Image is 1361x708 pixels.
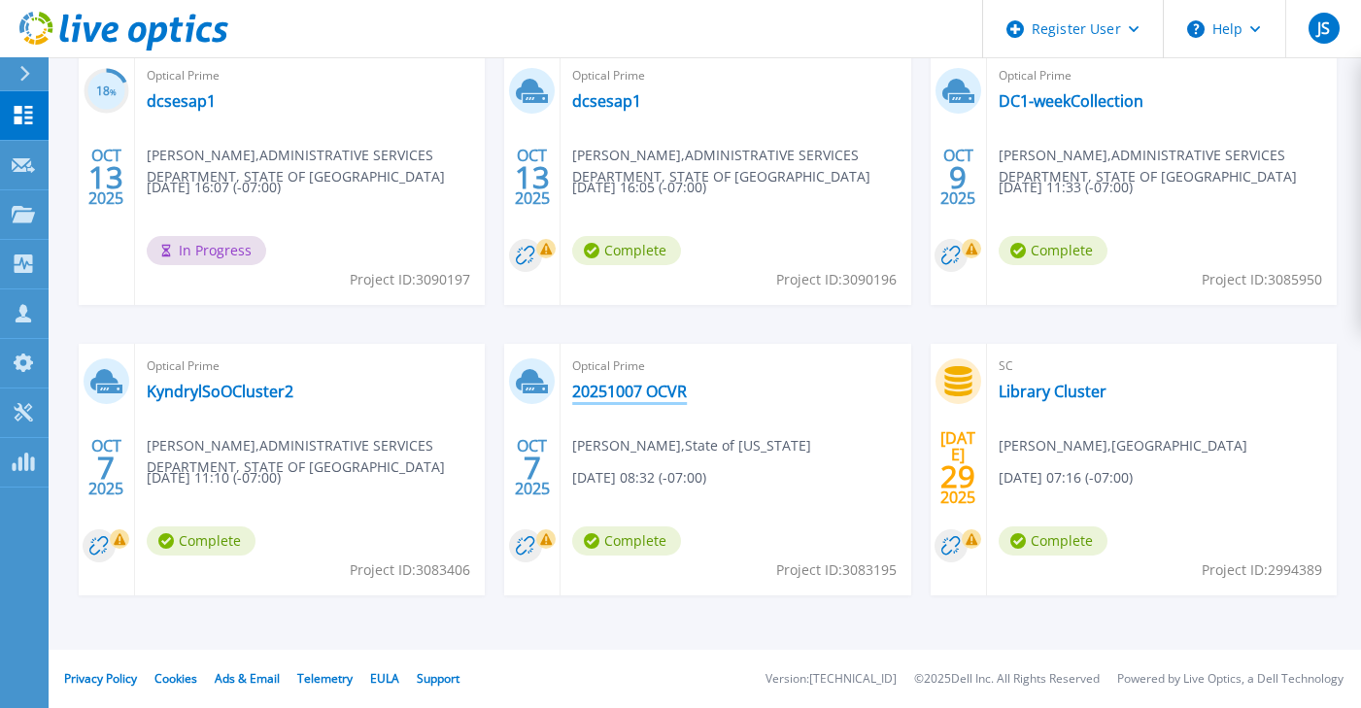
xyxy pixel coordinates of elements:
span: In Progress [147,236,266,265]
a: KyndrylSoOCluster2 [147,382,293,401]
a: Cookies [154,670,197,687]
span: 29 [940,468,975,485]
span: Complete [147,526,255,556]
span: [PERSON_NAME] , [GEOGRAPHIC_DATA] [999,435,1247,456]
span: Optical Prime [147,355,473,377]
a: dcsesap1 [147,91,216,111]
span: Optical Prime [999,65,1325,86]
span: 9 [949,169,967,185]
span: Complete [572,236,681,265]
span: [PERSON_NAME] , State of [US_STATE] [572,435,811,456]
div: OCT 2025 [939,142,976,213]
span: [DATE] 11:33 (-07:00) [999,177,1133,198]
a: dcsesap1 [572,91,641,111]
span: 13 [88,169,123,185]
span: Optical Prime [572,355,899,377]
span: [PERSON_NAME] , ADMINISTRATIVE SERVICES DEPARTMENT, STATE OF [GEOGRAPHIC_DATA] [999,145,1337,187]
span: JS [1317,20,1330,36]
span: [DATE] 07:16 (-07:00) [999,467,1133,489]
div: [DATE] 2025 [939,432,976,503]
span: Project ID: 3083195 [776,559,897,581]
a: Privacy Policy [64,670,137,687]
span: [PERSON_NAME] , ADMINISTRATIVE SERVICES DEPARTMENT, STATE OF [GEOGRAPHIC_DATA] [147,435,485,478]
span: Project ID: 3090197 [350,269,470,290]
span: Project ID: 3085950 [1202,269,1322,290]
span: SC [999,355,1325,377]
div: OCT 2025 [514,142,551,213]
a: Ads & Email [215,670,280,687]
span: % [110,86,117,97]
span: Complete [572,526,681,556]
li: Version: [TECHNICAL_ID] [766,673,897,686]
span: 7 [524,459,541,476]
a: Telemetry [297,670,353,687]
div: OCT 2025 [87,142,124,213]
span: Optical Prime [572,65,899,86]
a: Library Cluster [999,382,1106,401]
span: [DATE] 16:07 (-07:00) [147,177,281,198]
span: 13 [515,169,550,185]
li: Powered by Live Optics, a Dell Technology [1117,673,1344,686]
a: EULA [370,670,399,687]
span: 7 [97,459,115,476]
span: Project ID: 3090196 [776,269,897,290]
span: Project ID: 3083406 [350,559,470,581]
span: [DATE] 08:32 (-07:00) [572,467,706,489]
a: DC1-weekCollection [999,91,1143,111]
span: Project ID: 2994389 [1202,559,1322,581]
a: 20251007 OCVR [572,382,687,401]
span: [PERSON_NAME] , ADMINISTRATIVE SERVICES DEPARTMENT, STATE OF [GEOGRAPHIC_DATA] [572,145,910,187]
div: OCT 2025 [87,432,124,503]
span: [DATE] 16:05 (-07:00) [572,177,706,198]
a: Support [417,670,459,687]
span: Optical Prime [147,65,473,86]
li: © 2025 Dell Inc. All Rights Reserved [914,673,1100,686]
span: Complete [999,236,1107,265]
h3: 18 [84,81,129,103]
span: Complete [999,526,1107,556]
div: OCT 2025 [514,432,551,503]
span: [DATE] 11:10 (-07:00) [147,467,281,489]
span: [PERSON_NAME] , ADMINISTRATIVE SERVICES DEPARTMENT, STATE OF [GEOGRAPHIC_DATA] [147,145,485,187]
